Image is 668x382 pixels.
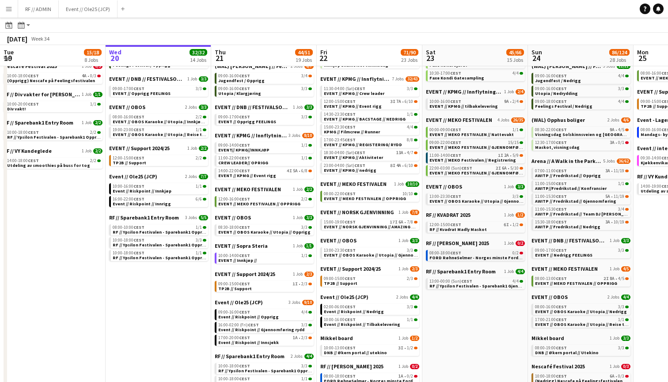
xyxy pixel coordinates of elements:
span: 11/19 [614,169,624,173]
a: 09:00-17:00CEST3/3EVENT // Opprigg FEELINGS [113,86,206,96]
a: 18:30-04:00 (Sat)CEST13A•4/7EVENT // KPMG // Aktiviteter [324,150,417,160]
div: • [324,151,417,155]
span: 2 Jobs [607,117,619,123]
span: CEST [354,86,365,91]
span: EVENT // Support 2024/25 [109,145,170,151]
a: RF // Div vakter for [PERSON_NAME]1 Job1/1 [4,91,102,98]
span: 1 Job [187,76,197,82]
span: 1 Job [187,146,197,151]
span: 13A [396,151,403,155]
span: 4/4 [618,99,624,104]
span: RF // VY Kundeglede [4,148,52,154]
span: 5A [293,169,298,173]
span: 1/1 [90,102,96,106]
span: CEST [239,114,250,120]
div: • [218,169,312,173]
a: 10:00-20:00CEST1/1Div vakt! [7,101,101,111]
a: 09:00-14:00CEST1/1EVENT// KPMG//INNKJØP [218,142,312,152]
span: 1/1 [301,156,307,160]
a: 10:00-16:00CEST9A•2/4EVENT // KPMG // tilbakelevering [429,98,523,109]
span: 6/8 [301,169,307,173]
span: EVENT // KPMG // Aktiviteter [324,155,383,160]
span: 1/1 [618,182,624,186]
span: 1/1 [93,92,102,97]
span: 4/4 [618,74,624,78]
span: CEST [133,183,144,189]
button: Event // Ole25 (JCP) [59,0,118,18]
div: EVENT // DNB // FESTIVALSOMMER 20251 Job3/309:00-17:00CEST3/3EVENT // Opprigg FEELINGS [109,76,208,104]
a: Event // Ole25 (JCP)2 Jobs7/7 [109,173,208,180]
span: Arena // A Walk in the Park 2025 [531,158,601,164]
span: Faxe Kondi Gatesampling [429,75,484,81]
span: 4/4 [512,71,519,76]
span: 2 Jobs [185,174,197,179]
span: 3/3 [199,105,208,110]
span: Div vakt! [7,106,26,112]
a: EVENT // DNB // FESTIVALSOMMER 20251 Job3/3 [109,76,208,82]
span: 10:00-16:00 [113,184,144,189]
div: EVENT // KPMG // Innflytningsfest3 Jobs8/1009:00-14:00CEST1/1EVENT// KPMG//INNKJØP11:00-22:00CEST... [215,132,314,186]
span: 09:00-16:00 [218,87,250,91]
span: CEST [556,73,567,79]
a: 09:00-22:00CEST15/15EVENT // MEKO FESTIVALEN // GJENNOMFØRING [429,140,523,150]
span: 12:30-17:00 [535,140,567,145]
a: RF // Sparebank1 Entry Room1 Job2/2 [4,119,102,126]
span: RF // Ypsilon Festivalen - Sparebank1 Opprigg [7,134,104,140]
span: CREW LEADER// OPRIGG [218,160,268,166]
span: 17:00-23:45 [324,138,356,142]
a: 09:00-16:00CEST3/3Utopia / Nedrydding [535,86,629,96]
span: 15/15 [508,140,519,145]
span: 2/4 [512,99,519,104]
span: CEST [556,127,567,132]
a: 14:00-22:00CEST4I5A•6/8EVENT // KPMG // Event rigg [218,168,312,178]
a: 19:00-23:00CEST1/1EVENT // OBOS Karaoke // Utopia // Reise til [GEOGRAPHIC_DATA] [113,127,206,137]
span: 9A [504,99,509,104]
div: EVENT // MEKO FESTIVALEN1 Job10/1008:00-22:00CEST10/10EVENT // MEKO FESTIVALEN // OPPRIGG [320,181,419,209]
span: EVENT // KPMG // REGISTERING/ RYDD [324,142,402,148]
span: 12:00-15:00 [324,99,356,104]
span: RF // Sparebank1 Entry Room [4,119,73,126]
span: 09:00-18:00 [535,99,567,104]
span: Utopia / Nedrydding [535,91,578,96]
span: CEST [239,86,250,91]
span: EVENT // KPMG // Innflytningsfest [215,132,287,139]
span: 1/1 [196,128,202,132]
span: 3/3 [199,76,208,82]
span: CEST [28,129,39,135]
span: 3/3 [618,87,624,91]
div: EVENT // Support 2024/251 Job2/212:00-15:00CEST2/2TP2B // Support [109,145,208,173]
span: 3/3 [304,105,314,110]
a: EVENT // OBOS1 Job3/3 [426,183,525,190]
span: 4A [82,74,87,78]
span: CEST [354,150,365,155]
a: 00:00-09:00CEST1/1EVENT // MEKO FESTIVALEN // Nattevakt [429,127,523,137]
span: 3/3 [301,115,307,119]
span: 4I [287,169,292,173]
span: 1 Job [82,92,91,97]
div: • [324,163,417,168]
span: 1 Job [293,105,303,110]
span: 26/35 [511,117,525,123]
span: 3/3 [196,87,202,91]
span: 5 Jobs [603,159,615,164]
span: 2/2 [93,120,102,125]
span: EVENT // MEKO FESTIVALEN // GJENNOMFØRING [429,170,529,176]
span: 11:00-14:00 [429,153,461,158]
span: 3/3 [407,87,413,91]
span: 2/2 [196,115,202,119]
span: 23:00-04:00 (Sat) [324,163,365,168]
span: 09:00-16:00 [535,87,567,91]
div: • [7,74,101,78]
span: 1/1 [301,143,307,148]
a: 22:00-03:00 (Sun)CEST2I6A•5/10EVENT // MEKO FESTIVALEN // GJENNOMFØRING [429,165,523,175]
span: 3A [605,169,610,173]
span: 1 Job [82,120,91,125]
span: CEST [239,73,250,79]
span: 4/5 [618,128,624,132]
span: CEST [354,163,365,168]
span: CEST [450,127,461,132]
span: 1 Job [504,89,514,95]
span: 10:00-16:00 [429,99,461,104]
span: CEST [133,127,144,132]
a: 10:00-16:00CEST1/1Event // Riskpoint // Innkjøp [113,183,206,193]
